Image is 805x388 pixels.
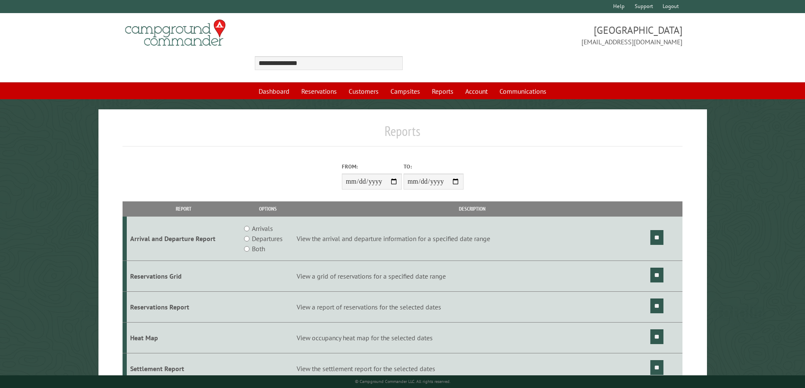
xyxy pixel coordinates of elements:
td: View the settlement report for the selected dates [295,353,649,384]
td: Settlement Report [127,353,240,384]
td: Heat Map [127,322,240,353]
a: Reports [427,83,458,99]
h1: Reports [123,123,683,146]
label: From: [342,163,402,171]
td: Reservations Grid [127,261,240,292]
label: To: [404,163,464,171]
a: Communications [494,83,551,99]
td: Reservations Report [127,292,240,323]
a: Campsites [385,83,425,99]
a: Customers [344,83,384,99]
label: Both [252,244,265,254]
label: Arrivals [252,223,273,233]
label: Departures [252,233,283,244]
small: © Campground Commander LLC. All rights reserved. [355,379,450,384]
td: View a grid of reservations for a specified date range [295,261,649,292]
a: Dashboard [254,83,295,99]
th: Options [240,201,295,216]
td: View a report of reservations for the selected dates [295,292,649,323]
td: View the arrival and departure information for a specified date range [295,217,649,261]
a: Reservations [296,83,342,99]
img: Campground Commander [123,16,228,49]
a: Account [460,83,493,99]
td: Arrival and Departure Report [127,217,240,261]
th: Description [295,201,649,216]
th: Report [127,201,240,216]
span: [GEOGRAPHIC_DATA] [EMAIL_ADDRESS][DOMAIN_NAME] [403,23,683,47]
td: View occupancy heat map for the selected dates [295,322,649,353]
